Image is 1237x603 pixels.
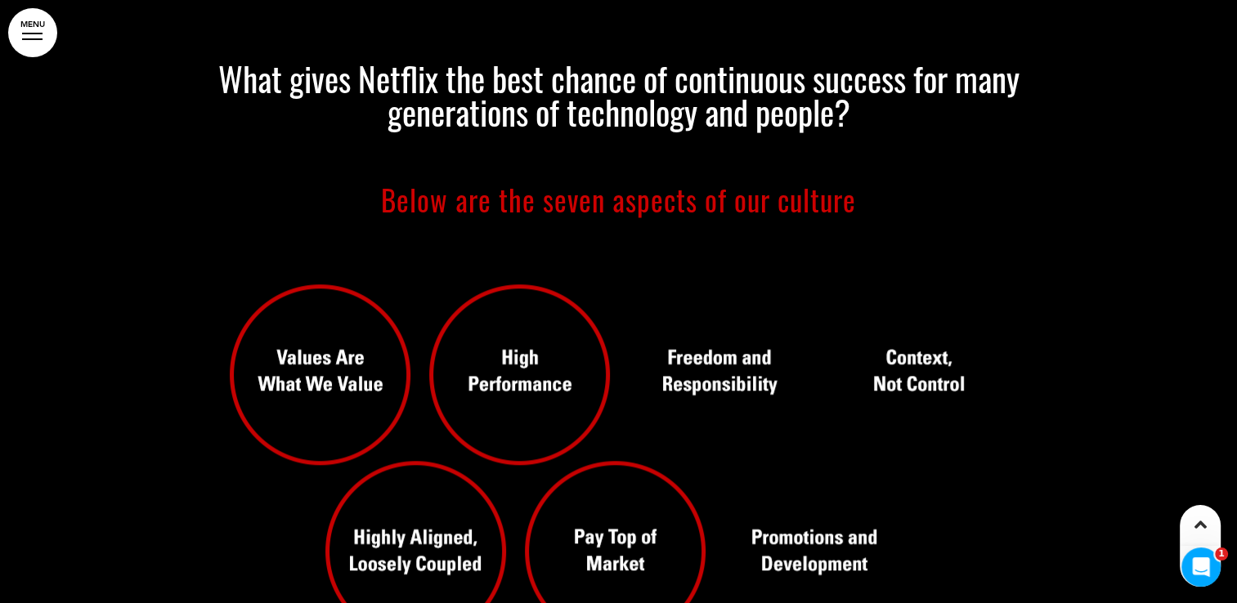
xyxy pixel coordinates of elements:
[8,8,57,57] a: MENU
[1215,547,1228,561] span: 1
[1181,547,1221,587] iframe: Intercom live chat
[218,53,1020,136] span: What gives Netflix the best chance of continuous success for many generations of technology and p...
[381,178,856,221] span: Below are the seven aspects of our culture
